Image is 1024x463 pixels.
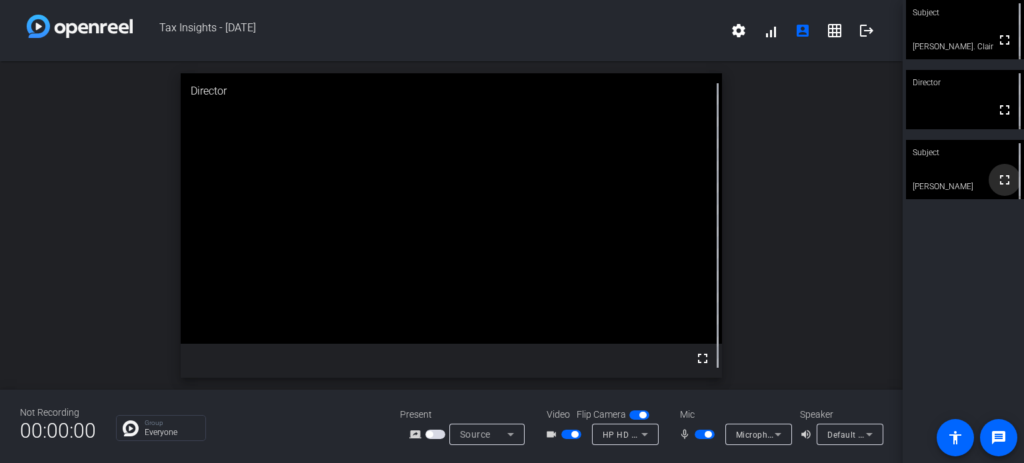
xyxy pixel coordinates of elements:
[755,15,787,47] button: signal_cellular_alt
[795,23,811,39] mat-icon: account_box
[460,429,491,440] span: Source
[991,430,1007,446] mat-icon: message
[667,408,800,422] div: Mic
[603,429,710,440] span: HP HD Camera (04f2:b6c6)
[997,102,1013,118] mat-icon: fullscreen
[123,420,139,436] img: Chat Icon
[731,23,747,39] mat-icon: settings
[547,408,570,422] span: Video
[133,15,723,47] span: Tax Insights - [DATE]
[947,430,963,446] mat-icon: accessibility
[27,15,133,38] img: white-gradient.svg
[906,140,1024,165] div: Subject
[20,414,96,447] span: 00:00:00
[409,426,425,442] mat-icon: screen_share_outline
[827,23,843,39] mat-icon: grid_on
[20,406,96,420] div: Not Recording
[400,408,533,422] div: Present
[800,426,816,442] mat-icon: volume_up
[997,172,1013,188] mat-icon: fullscreen
[997,32,1013,48] mat-icon: fullscreen
[181,73,722,109] div: Director
[145,428,199,436] p: Everyone
[827,429,971,440] span: Default - Speakers (Realtek(R) Audio)
[800,408,880,422] div: Speaker
[679,426,695,442] mat-icon: mic_none
[695,350,711,366] mat-icon: fullscreen
[859,23,875,39] mat-icon: logout
[577,408,626,422] span: Flip Camera
[906,70,1024,95] div: Director
[545,426,561,442] mat-icon: videocam_outline
[145,420,199,426] p: Group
